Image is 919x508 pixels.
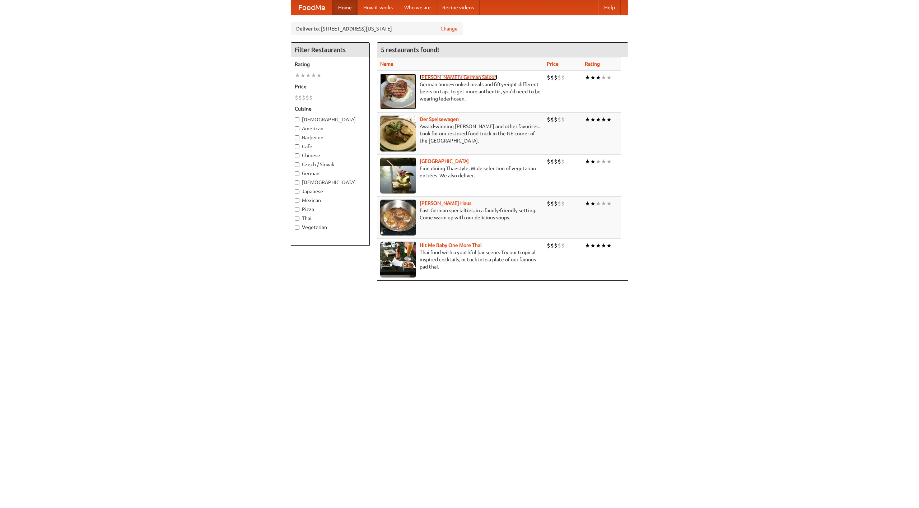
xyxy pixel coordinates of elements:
input: Cafe [295,144,299,149]
li: ★ [585,200,590,208]
li: $ [558,74,561,81]
label: Pizza [295,206,366,213]
label: Barbecue [295,134,366,141]
label: Chinese [295,152,366,159]
li: ★ [596,74,601,81]
img: esthers.jpg [380,74,416,109]
label: [DEMOGRAPHIC_DATA] [295,179,366,186]
a: [GEOGRAPHIC_DATA] [420,158,469,164]
a: Name [380,61,393,67]
li: ★ [311,71,316,79]
li: $ [298,94,302,102]
input: Barbecue [295,135,299,140]
input: [DEMOGRAPHIC_DATA] [295,180,299,185]
li: ★ [601,200,606,208]
li: $ [550,158,554,166]
li: $ [547,74,550,81]
li: ★ [606,200,612,208]
li: $ [547,116,550,123]
p: German home-cooked meals and fifty-eight different beers on tap. To get more authentic, you'd nee... [380,81,541,102]
li: $ [550,116,554,123]
li: ★ [601,116,606,123]
li: ★ [596,158,601,166]
li: ★ [585,74,590,81]
li: ★ [590,116,596,123]
label: Czech / Slovak [295,161,366,168]
a: Price [547,61,559,67]
a: Rating [585,61,600,67]
li: $ [561,158,565,166]
input: American [295,126,299,131]
li: $ [550,242,554,250]
li: $ [558,200,561,208]
a: Home [332,0,358,15]
img: satay.jpg [380,158,416,194]
label: Mexican [295,197,366,204]
li: ★ [596,200,601,208]
li: ★ [305,71,311,79]
img: babythai.jpg [380,242,416,278]
p: Thai food with a youthful bar scene. Try our tropical inspired cocktails, or tuck into a plate of... [380,249,541,270]
li: $ [554,158,558,166]
li: ★ [596,242,601,250]
li: $ [561,74,565,81]
label: Vegetarian [295,224,366,231]
li: ★ [585,242,590,250]
li: ★ [601,74,606,81]
div: Deliver to: [STREET_ADDRESS][US_STATE] [291,22,463,35]
a: How it works [358,0,398,15]
li: ★ [590,158,596,166]
li: $ [547,242,550,250]
li: $ [558,158,561,166]
a: Der Speisewagen [420,116,459,122]
h4: Filter Restaurants [291,43,369,57]
a: [PERSON_NAME]'s German Saloon [420,74,497,80]
li: ★ [601,242,606,250]
a: Help [598,0,621,15]
input: Thai [295,216,299,221]
li: ★ [606,242,612,250]
li: $ [547,158,550,166]
li: $ [554,200,558,208]
li: ★ [585,158,590,166]
li: $ [558,116,561,123]
li: ★ [590,200,596,208]
li: $ [302,94,305,102]
label: Cafe [295,143,366,150]
p: Fine dining Thai-style. Wide selection of vegetarian entrées. We also deliver. [380,165,541,179]
input: Chinese [295,153,299,158]
li: $ [561,242,565,250]
a: Hit Me Baby One More Thai [420,242,482,248]
a: [PERSON_NAME] Haus [420,200,471,206]
li: ★ [590,242,596,250]
input: Pizza [295,207,299,212]
h5: Cuisine [295,105,366,112]
li: ★ [295,71,300,79]
li: ★ [601,158,606,166]
label: Japanese [295,188,366,195]
label: American [295,125,366,132]
li: $ [558,242,561,250]
input: German [295,171,299,176]
input: [DEMOGRAPHIC_DATA] [295,117,299,122]
li: $ [550,200,554,208]
a: Change [440,25,458,32]
label: German [295,170,366,177]
li: $ [309,94,313,102]
input: Vegetarian [295,225,299,230]
li: $ [554,242,558,250]
li: ★ [606,74,612,81]
p: Award-winning [PERSON_NAME] and other favorites. Look for our restored food truck in the NE corne... [380,123,541,144]
li: ★ [606,116,612,123]
h5: Price [295,83,366,90]
li: $ [554,74,558,81]
li: $ [554,116,558,123]
li: $ [550,74,554,81]
li: ★ [300,71,305,79]
input: Mexican [295,198,299,203]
